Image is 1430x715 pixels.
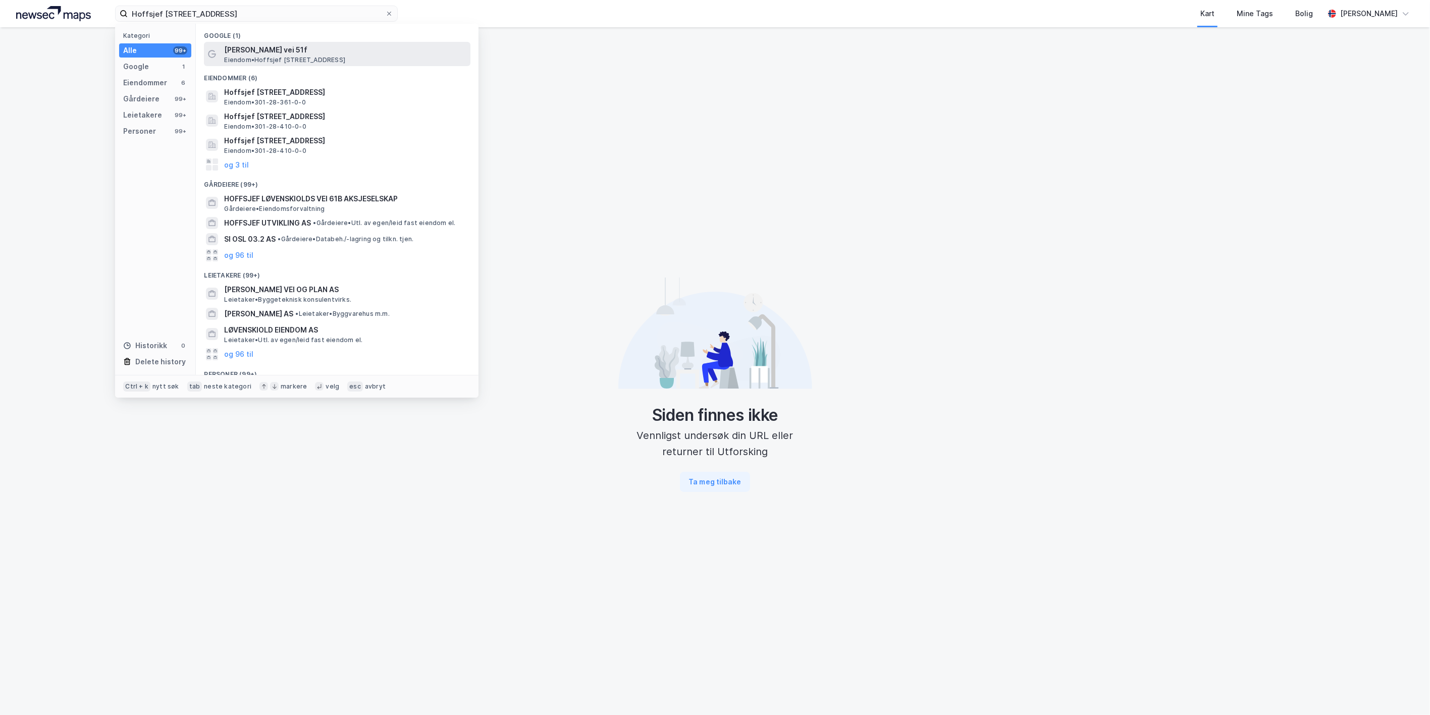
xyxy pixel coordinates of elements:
div: 6 [179,79,187,87]
div: Kart [1200,8,1214,20]
span: • [313,219,316,227]
div: avbryt [365,382,386,391]
div: Google (1) [196,24,479,42]
div: Historikk [123,340,167,352]
div: Personer (99+) [196,362,479,380]
div: 99+ [173,95,187,103]
div: 99+ [173,46,187,54]
div: 99+ [173,127,187,135]
span: Gårdeiere • Utl. av egen/leid fast eiendom el. [313,219,455,227]
div: Siden finnes ikke [618,405,812,425]
div: markere [281,382,307,391]
iframe: Chat Widget [1380,667,1430,715]
span: Eiendom • 301-28-410-0-0 [224,147,306,155]
div: Eiendommer (6) [196,66,479,84]
button: og 3 til [224,158,249,171]
div: Ctrl + k [123,381,150,392]
button: og 96 til [224,348,253,360]
div: Leietakere (99+) [196,263,479,282]
span: Hoffsjef [STREET_ADDRESS] [224,86,466,98]
span: HOFFSJEF LØVENSKIOLDS VEI 61B AKSJESELSKAP [224,193,466,205]
div: neste kategori [204,382,251,391]
div: Delete history [135,356,186,368]
div: Gårdeiere [123,93,160,105]
div: 99+ [173,111,187,119]
span: • [278,235,281,243]
div: nytt søk [152,382,179,391]
div: Google [123,61,149,73]
div: Gårdeiere (99+) [196,173,479,191]
span: [PERSON_NAME] AS [224,308,293,320]
span: • [295,310,298,317]
div: Eiendommer [123,77,167,89]
div: tab [187,381,202,392]
span: Leietaker • Utl. av egen/leid fast eiendom el. [224,336,362,344]
span: Eiendom • 301-28-410-0-0 [224,123,306,131]
div: Bolig [1295,8,1313,20]
div: Personer [123,125,156,137]
span: [PERSON_NAME] VEI OG PLAN AS [224,284,466,296]
div: 0 [179,342,187,350]
span: LØVENSKIOLD EIENDOM AS [224,324,466,336]
div: 1 [179,63,187,71]
button: og 96 til [224,249,253,261]
span: Gårdeiere • Databeh./-lagring og tilkn. tjen. [278,235,413,243]
div: Leietakere [123,109,162,121]
div: Vennligst undersøk din URL eller returner til Utforsking [618,427,812,460]
span: Eiendom • 301-28-361-0-0 [224,98,305,106]
div: velg [326,382,339,391]
button: Ta meg tilbake [680,472,750,492]
span: HOFFSJEF UTVIKLING AS [224,217,311,229]
div: Alle [123,44,137,57]
div: Kategori [123,32,191,39]
span: SI OSL 03.2 AS [224,233,276,245]
div: [PERSON_NAME] [1340,8,1398,20]
span: [PERSON_NAME] vei 51f [224,44,466,56]
img: logo.a4113a55bc3d86da70a041830d287a7e.svg [16,6,91,21]
span: Hoffsjef [STREET_ADDRESS] [224,111,466,123]
span: Hoffsjef [STREET_ADDRESS] [224,135,466,147]
input: Søk på adresse, matrikkel, gårdeiere, leietakere eller personer [128,6,385,21]
div: esc [347,381,363,392]
span: Leietaker • Byggvarehus m.m. [295,310,389,318]
span: Eiendom • Hoffsjef [STREET_ADDRESS] [224,56,345,64]
span: Leietaker • Byggeteknisk konsulentvirks. [224,296,351,304]
div: Mine Tags [1237,8,1273,20]
span: Gårdeiere • Eiendomsforvaltning [224,205,325,213]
